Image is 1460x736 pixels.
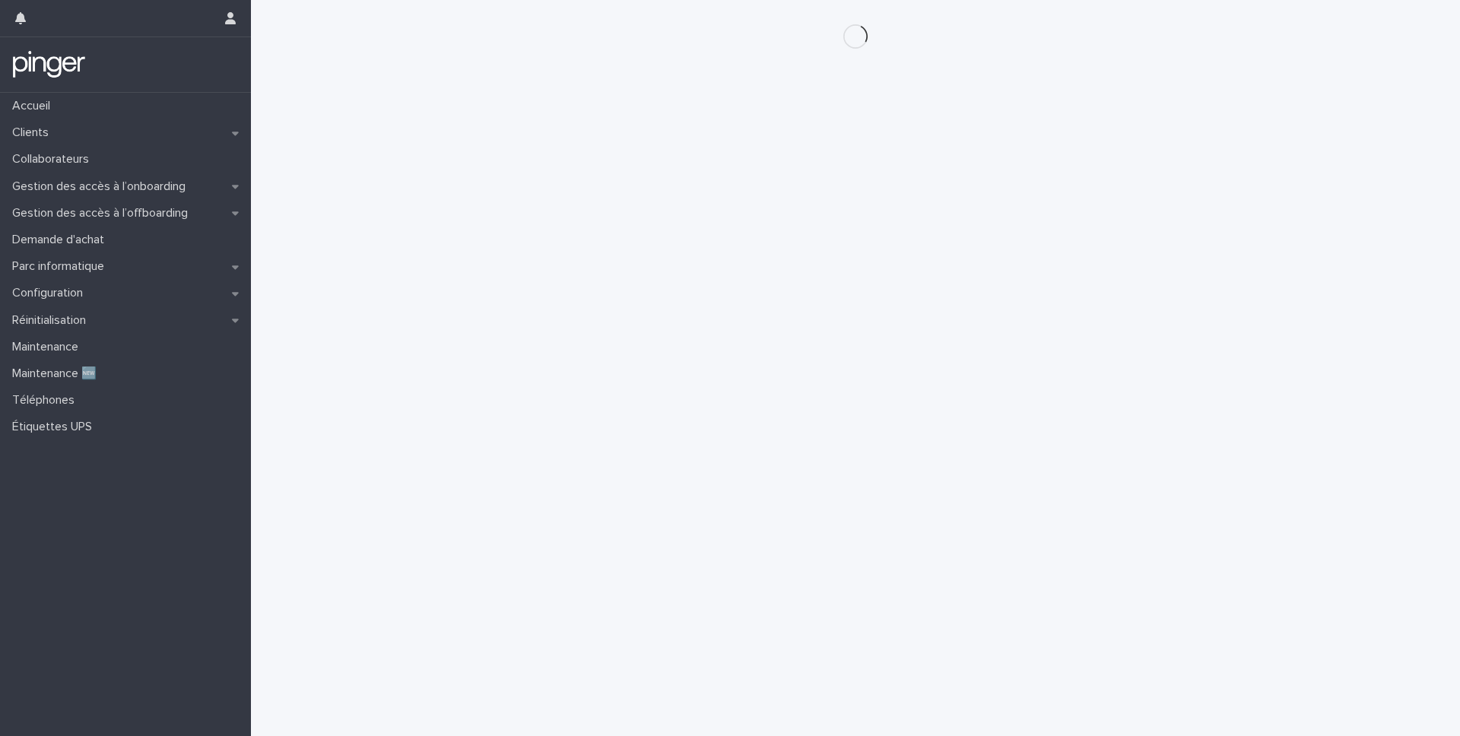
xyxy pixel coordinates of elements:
p: Gestion des accès à l’onboarding [6,179,198,194]
img: mTgBEunGTSyRkCgitkcU [12,49,86,80]
p: Clients [6,125,61,140]
p: Étiquettes UPS [6,420,104,434]
p: Téléphones [6,393,87,408]
p: Accueil [6,99,62,113]
p: Maintenance 🆕 [6,366,109,381]
p: Parc informatique [6,259,116,274]
p: Configuration [6,286,95,300]
p: Réinitialisation [6,313,98,328]
p: Maintenance [6,340,90,354]
p: Gestion des accès à l’offboarding [6,206,200,220]
p: Collaborateurs [6,152,101,167]
p: Demande d'achat [6,233,116,247]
